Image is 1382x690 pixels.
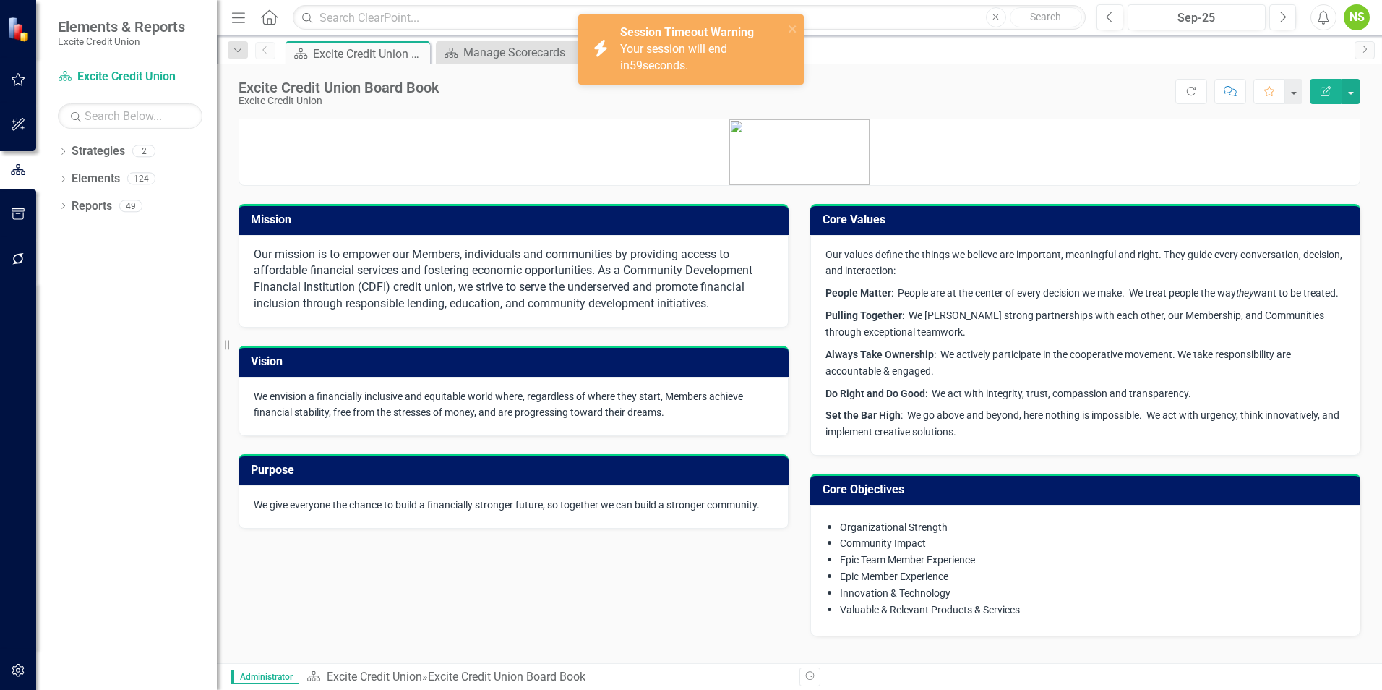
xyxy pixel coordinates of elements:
[58,103,202,129] input: Search Below...
[239,95,439,106] div: Excite Credit Union
[119,200,142,212] div: 49
[58,69,202,85] a: Excite Credit Union
[231,670,299,684] span: Administrator
[825,249,1342,277] span: Our values define the things we believe are important, meaningful and right. They guide every con...
[327,670,422,683] a: Excite Credit Union
[840,537,926,549] span: Community Impact
[840,554,975,566] span: Epic Team Member Experience
[72,143,125,160] a: Strategies
[254,499,760,511] span: We give everyone the chance to build a financially stronger future, so together we can build a st...
[823,483,1353,496] h3: Core Objectives
[72,198,112,215] a: Reports
[239,80,439,95] div: Excite Credit Union Board Book
[306,669,789,686] div: »
[825,349,934,360] strong: Always Take Ownership
[823,213,1353,226] h3: Core Values
[293,5,1086,30] input: Search ClearPoint...
[620,42,727,72] span: Your session will end in seconds.
[58,18,185,35] span: Elements & Reports
[254,247,773,312] p: Our mission is to empower our Members, individuals and communities by providing access to afforda...
[127,173,155,185] div: 124
[840,521,948,533] span: Organizational Strength
[58,35,185,47] small: Excite Credit Union
[1344,4,1370,30] button: NS
[825,388,1191,399] span: : We act with integrity, trust, compassion and transparency.
[1010,7,1082,27] button: Search
[729,119,870,185] img: mceclip1.png
[428,670,585,683] div: Excite Credit Union Board Book
[313,45,426,63] div: Excite Credit Union Board Book
[825,388,925,399] strong: Do Right and Do Good
[251,355,781,368] h3: Vision
[825,310,902,321] strong: Pulling Together
[840,604,1020,616] span: Valuable & Relevant Products & Services
[630,59,643,72] span: 59
[825,287,891,299] strong: People Matter
[439,43,577,61] a: Manage Scorecards
[251,213,781,226] h3: Mission
[840,571,948,582] span: Epic Member Experience
[1236,287,1253,299] em: they
[788,20,798,37] button: close
[254,391,743,419] span: We envision a financially inclusive and equitable world where, regardless of where they start, Me...
[7,17,33,42] img: ClearPoint Strategy
[825,409,1339,438] span: : We go above and beyond, here nothing is impossible. We act with urgency, think innovatively, an...
[825,349,1291,377] span: : We actively participate in the cooperative movement. We take responsibility are accountable & e...
[825,409,901,421] strong: Set the Bar High
[1133,9,1261,27] div: Sep-25
[72,171,120,187] a: Elements
[1128,4,1266,30] button: Sep-25
[251,464,781,477] h3: Purpose
[620,25,754,39] strong: Session Timeout Warning
[840,587,950,599] span: Innovation & Technology
[1030,11,1061,22] span: Search
[825,310,1324,338] span: : We [PERSON_NAME] strong partnerships with each other, our Membership, and Communities through e...
[463,43,577,61] div: Manage Scorecards
[132,145,155,158] div: 2
[825,287,1339,299] span: : People are at the center of every decision we make. We treat people the way want to be treated.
